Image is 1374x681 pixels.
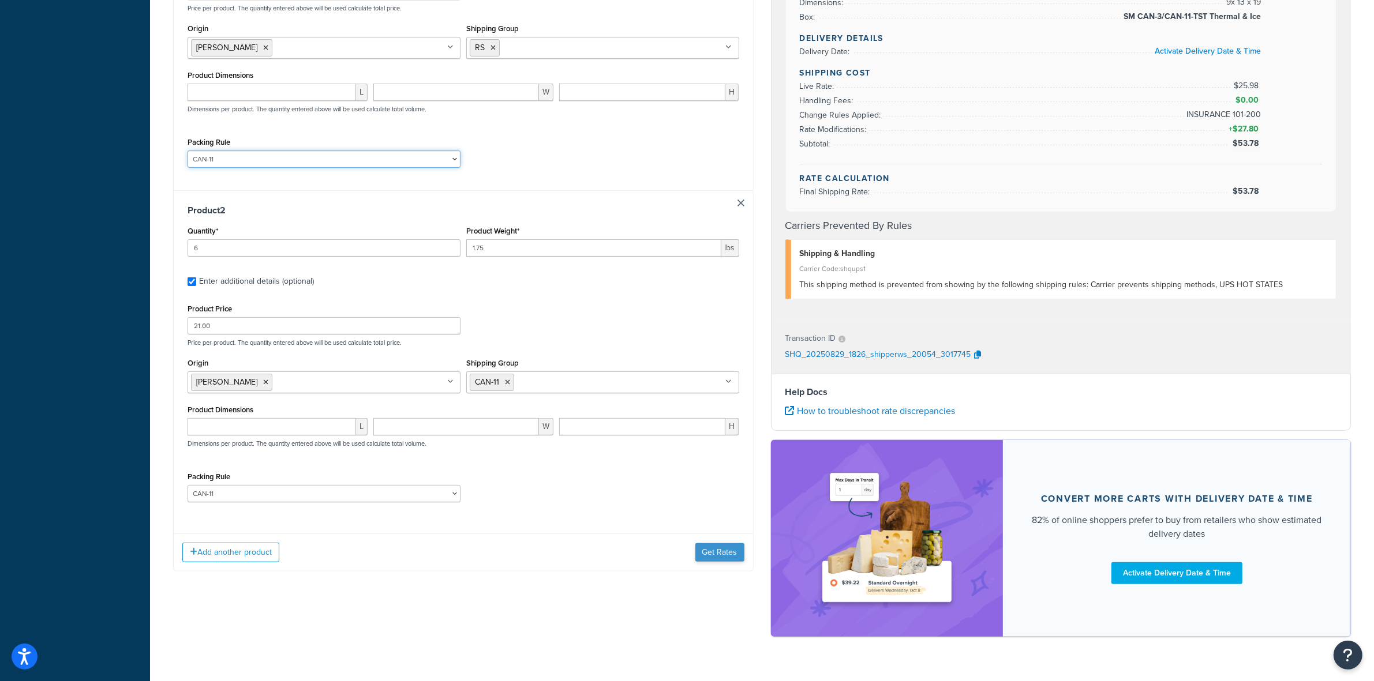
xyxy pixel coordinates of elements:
input: 0.0 [188,239,461,257]
span: lbs [721,239,739,257]
span: $53.78 [1233,137,1261,149]
span: + [1226,122,1261,136]
span: RS [475,42,485,54]
span: INSURANCE 101-200 [1184,108,1261,122]
h4: Shipping Cost [800,67,1323,79]
span: [PERSON_NAME] [196,42,257,54]
a: Activate Delivery Date & Time [1111,562,1242,584]
span: W [539,84,553,101]
p: Dimensions per product. The quantity entered above will be used calculate total volume. [185,105,426,113]
span: CAN-11 [475,376,499,388]
label: Product Weight* [466,227,519,235]
label: Packing Rule [188,472,230,481]
h4: Rate Calculation [800,172,1323,185]
span: L [356,84,368,101]
span: $25.98 [1234,80,1261,92]
div: Convert more carts with delivery date & time [1041,493,1313,505]
label: Origin [188,24,208,33]
p: Price per product. The quantity entered above will be used calculate total price. [185,338,742,347]
span: $0.00 [1236,94,1261,106]
label: Product Dimensions [188,71,253,80]
span: SM CAN-3/CAN-11-TST Thermal & Ice [1121,10,1261,24]
label: Product Price [188,304,232,313]
a: Remove Item [737,200,744,206]
a: How to troubleshoot rate discrepancies [785,404,956,417]
h4: Delivery Details [800,32,1323,44]
span: Rate Modifications: [800,123,870,136]
span: Change Rules Applied: [800,109,884,121]
span: L [356,418,368,435]
span: H [725,84,739,101]
div: 82% of online shoppers prefer to buy from retailers who show estimated delivery dates [1031,513,1323,541]
div: Shipping & Handling [800,246,1328,262]
span: H [725,418,739,435]
span: Box: [800,11,818,23]
label: Shipping Group [466,24,519,33]
button: Get Rates [695,543,744,562]
p: Price per product. The quantity entered above will be used calculate total price. [185,4,742,12]
span: Live Rate: [800,80,837,92]
span: Delivery Date: [800,46,853,58]
span: Final Shipping Rate: [800,186,873,198]
label: Shipping Group [466,359,519,367]
p: SHQ_20250829_1826_shipperws_20054_3017745 [785,347,971,364]
label: Origin [188,359,208,367]
p: Dimensions per product. The quantity entered above will be used calculate total volume. [185,439,426,447]
p: Transaction ID [785,330,836,347]
div: Carrier Code: shqups1 [800,261,1328,277]
h3: Product 2 [188,205,739,216]
button: Open Resource Center [1334,641,1362,669]
span: Handling Fees: [800,95,856,107]
h4: Carriers Prevented By Rules [785,218,1337,234]
label: Packing Rule [188,138,230,146]
span: This shipping method is prevented from showing by the following shipping rules: Carrier prevents ... [800,279,1283,291]
input: 0.00 [466,239,721,257]
span: W [539,418,553,435]
label: Quantity* [188,227,218,235]
span: Subtotal: [800,138,833,150]
h4: Help Docs [785,385,1337,399]
div: Enter additional details (optional) [199,273,314,289]
a: Activate Delivery Date & Time [1155,45,1261,57]
img: feature-image-ddt-36eae7f7280da8017bfb280eaccd9c446f90b1fe08728e4019434db127062ab4.png [815,457,959,619]
input: Enter additional details (optional) [188,277,196,286]
span: $27.80 [1233,123,1261,135]
span: [PERSON_NAME] [196,376,257,388]
label: Product Dimensions [188,405,253,414]
span: $53.78 [1233,185,1261,197]
button: Add another product [182,543,279,562]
